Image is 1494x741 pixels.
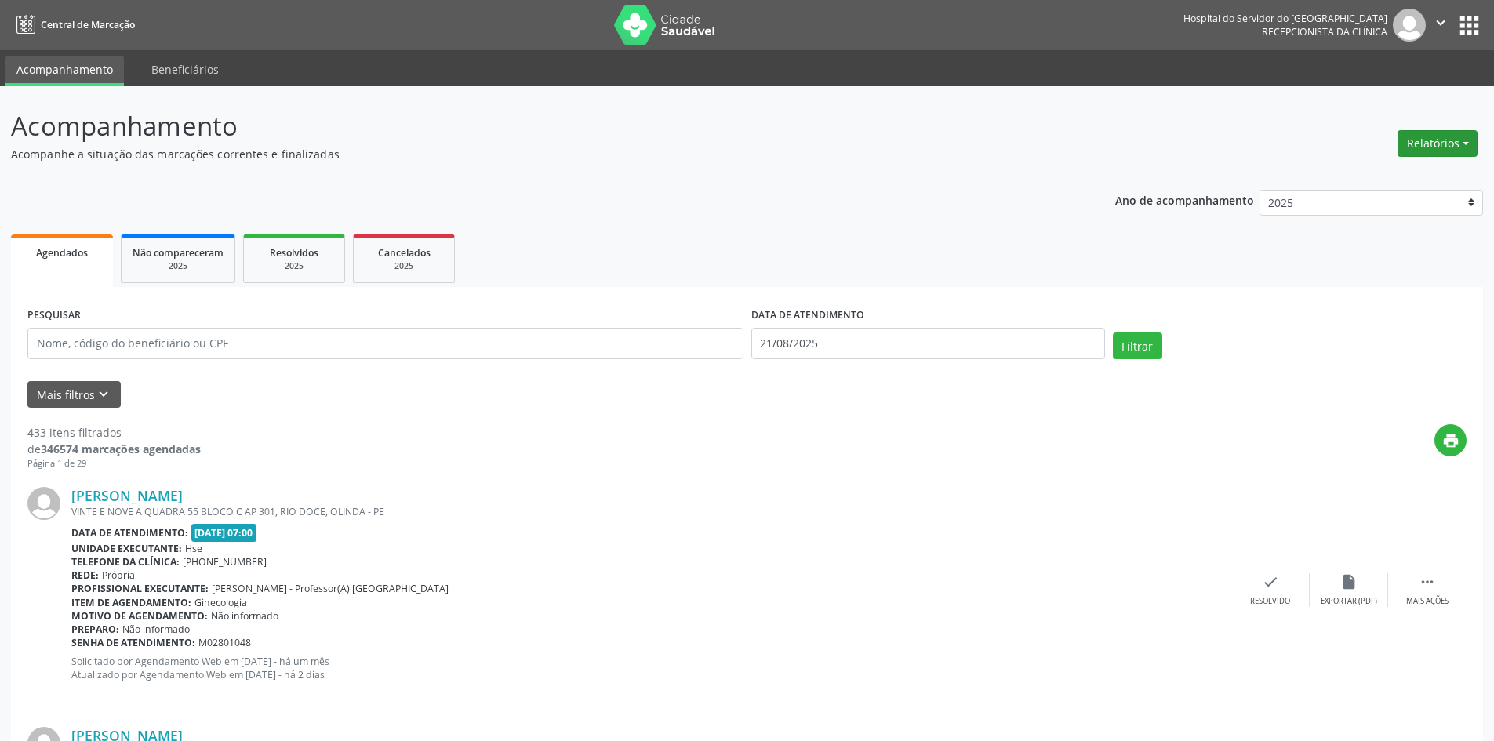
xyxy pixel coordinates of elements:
div: 2025 [255,260,333,272]
a: [PERSON_NAME] [71,487,183,504]
b: Preparo: [71,623,119,636]
img: img [1393,9,1426,42]
div: de [27,441,201,457]
button: Relatórios [1398,130,1478,157]
span: Ginecologia [194,596,247,609]
img: img [27,487,60,520]
div: 433 itens filtrados [27,424,201,441]
b: Data de atendimento: [71,526,188,539]
span: Não informado [122,623,190,636]
i: check [1262,573,1279,590]
span: M02801048 [198,636,251,649]
span: Central de Marcação [41,18,135,31]
button: print [1434,424,1467,456]
strong: 346574 marcações agendadas [41,441,201,456]
b: Motivo de agendamento: [71,609,208,623]
span: Não informado [211,609,278,623]
button:  [1426,9,1456,42]
span: Própria [102,568,135,582]
b: Senha de atendimento: [71,636,195,649]
span: Agendados [36,246,88,260]
p: Ano de acompanhamento [1115,190,1254,209]
button: Mais filtroskeyboard_arrow_down [27,381,121,409]
i: keyboard_arrow_down [95,386,112,403]
p: Solicitado por Agendamento Web em [DATE] - há um mês Atualizado por Agendamento Web em [DATE] - h... [71,655,1231,681]
span: [PHONE_NUMBER] [183,555,267,568]
div: Hospital do Servidor do [GEOGRAPHIC_DATA] [1183,12,1387,25]
b: Profissional executante: [71,582,209,595]
p: Acompanhe a situação das marcações correntes e finalizadas [11,146,1041,162]
label: DATA DE ATENDIMENTO [751,303,864,328]
button: apps [1456,12,1483,39]
div: Exportar (PDF) [1321,596,1377,607]
b: Item de agendamento: [71,596,191,609]
a: Central de Marcação [11,12,135,38]
div: VINTE E NOVE A QUADRA 55 BLOCO C AP 301, RIO DOCE, OLINDA - PE [71,505,1231,518]
b: Rede: [71,568,99,582]
span: Resolvidos [270,246,318,260]
span: [DATE] 07:00 [191,524,257,542]
p: Acompanhamento [11,107,1041,146]
label: PESQUISAR [27,303,81,328]
i:  [1432,14,1449,31]
a: Acompanhamento [5,56,124,86]
b: Unidade executante: [71,542,182,555]
input: Selecione um intervalo [751,328,1105,359]
i: print [1442,432,1459,449]
a: Beneficiários [140,56,230,83]
div: 2025 [365,260,443,272]
button: Filtrar [1113,332,1162,359]
input: Nome, código do beneficiário ou CPF [27,328,743,359]
span: [PERSON_NAME] - Professor(A) [GEOGRAPHIC_DATA] [212,582,449,595]
div: Mais ações [1406,596,1449,607]
div: 2025 [133,260,224,272]
span: Recepcionista da clínica [1262,25,1387,38]
b: Telefone da clínica: [71,555,180,568]
span: Cancelados [378,246,431,260]
div: Resolvido [1250,596,1290,607]
span: Não compareceram [133,246,224,260]
i: insert_drive_file [1340,573,1358,590]
div: Página 1 de 29 [27,457,201,470]
i:  [1419,573,1436,590]
span: Hse [185,542,202,555]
